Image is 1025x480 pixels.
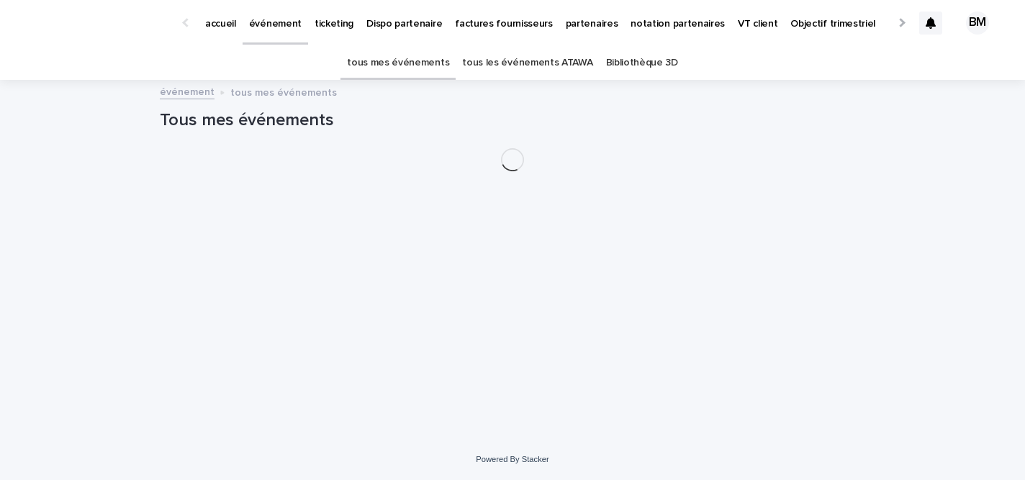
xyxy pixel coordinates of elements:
[230,83,337,99] p: tous mes événements
[160,83,215,99] a: événement
[606,46,678,80] a: Bibliothèque 3D
[347,46,449,80] a: tous mes événements
[476,455,548,463] a: Powered By Stacker
[966,12,989,35] div: BM
[29,9,168,37] img: Ls34BcGeRexTGTNfXpUC
[160,110,865,131] h1: Tous mes événements
[462,46,592,80] a: tous les événements ATAWA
